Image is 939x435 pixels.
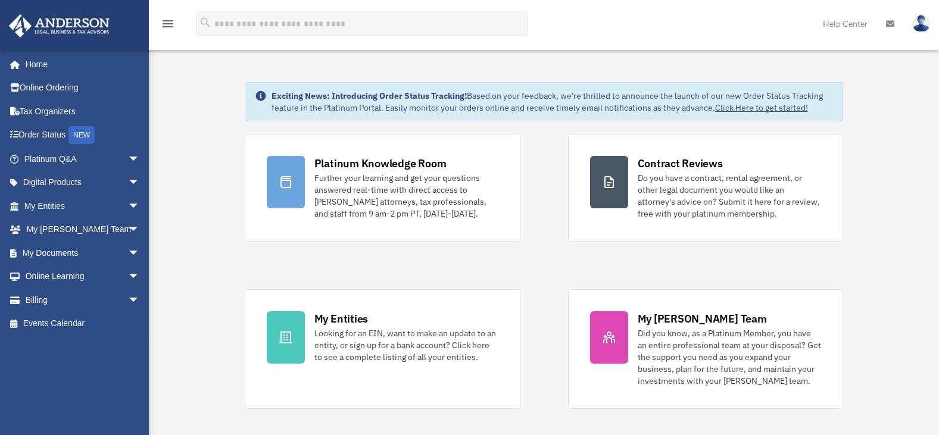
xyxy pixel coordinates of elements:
[245,289,520,409] a: My Entities Looking for an EIN, want to make an update to an entity, or sign up for a bank accoun...
[161,17,175,31] i: menu
[8,52,152,76] a: Home
[314,311,368,326] div: My Entities
[314,156,447,171] div: Platinum Knowledge Room
[128,194,152,218] span: arrow_drop_down
[8,147,158,171] a: Platinum Q&Aarrow_drop_down
[5,14,113,37] img: Anderson Advisors Platinum Portal
[638,172,822,220] div: Do you have a contract, rental agreement, or other legal document you would like an attorney's ad...
[314,172,498,220] div: Further your learning and get your questions answered real-time with direct access to [PERSON_NAM...
[638,156,723,171] div: Contract Reviews
[128,288,152,312] span: arrow_drop_down
[128,171,152,195] span: arrow_drop_down
[638,327,822,387] div: Did you know, as a Platinum Member, you have an entire professional team at your disposal? Get th...
[912,15,930,32] img: User Pic
[8,123,158,148] a: Order StatusNEW
[68,126,95,144] div: NEW
[128,241,152,265] span: arrow_drop_down
[8,312,158,336] a: Events Calendar
[161,21,175,31] a: menu
[8,241,158,265] a: My Documentsarrow_drop_down
[314,327,498,363] div: Looking for an EIN, want to make an update to an entity, or sign up for a bank account? Click her...
[568,134,844,242] a: Contract Reviews Do you have a contract, rental agreement, or other legal document you would like...
[8,218,158,242] a: My [PERSON_NAME] Teamarrow_drop_down
[8,265,158,289] a: Online Learningarrow_drop_down
[638,311,767,326] div: My [PERSON_NAME] Team
[128,265,152,289] span: arrow_drop_down
[272,90,467,101] strong: Exciting News: Introducing Order Status Tracking!
[8,99,158,123] a: Tax Organizers
[128,218,152,242] span: arrow_drop_down
[128,147,152,171] span: arrow_drop_down
[8,194,158,218] a: My Entitiesarrow_drop_down
[272,90,834,114] div: Based on your feedback, we're thrilled to announce the launch of our new Order Status Tracking fe...
[715,102,808,113] a: Click Here to get started!
[245,134,520,242] a: Platinum Knowledge Room Further your learning and get your questions answered real-time with dire...
[568,289,844,409] a: My [PERSON_NAME] Team Did you know, as a Platinum Member, you have an entire professional team at...
[8,288,158,312] a: Billingarrow_drop_down
[8,76,158,100] a: Online Ordering
[8,171,158,195] a: Digital Productsarrow_drop_down
[199,16,212,29] i: search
